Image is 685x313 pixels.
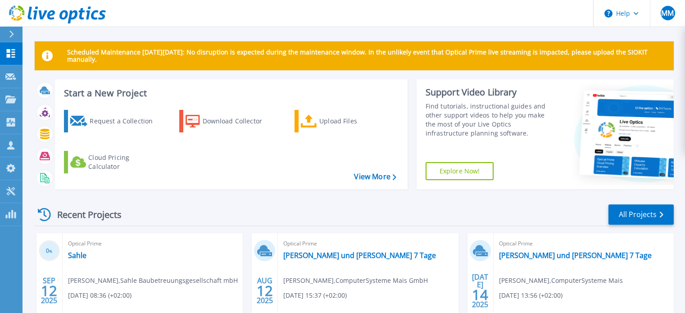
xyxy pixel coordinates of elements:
span: Optical Prime [283,239,453,249]
a: All Projects [608,204,674,225]
div: Download Collector [203,112,275,130]
span: MM [661,9,674,17]
span: 14 [472,291,488,299]
span: [PERSON_NAME] , ComputerSysteme Mais GmbH [283,276,428,286]
span: [DATE] 15:37 (+02:00) [283,290,347,300]
div: Recent Projects [35,204,134,226]
span: [DATE] 13:56 (+02:00) [499,290,563,300]
div: [DATE] 2025 [472,274,489,307]
a: [PERSON_NAME] und [PERSON_NAME] 7 Tage [283,251,436,260]
p: Scheduled Maintenance [DATE][DATE]: No disruption is expected during the maintenance window. In t... [67,49,667,63]
div: AUG 2025 [256,274,273,307]
div: Find tutorials, instructional guides and other support videos to help you make the most of your L... [426,102,555,138]
div: Request a Collection [90,112,162,130]
span: Optical Prime [499,239,668,249]
h3: Start a New Project [64,88,396,98]
a: [PERSON_NAME] und [PERSON_NAME] 7 Tage [499,251,652,260]
span: [DATE] 08:36 (+02:00) [68,290,132,300]
span: Optical Prime [68,239,237,249]
h3: 0 [39,246,60,256]
span: [PERSON_NAME] , ComputerSysteme Mais [499,276,623,286]
a: Cloud Pricing Calculator [64,151,164,173]
a: Upload Files [295,110,395,132]
a: Download Collector [179,110,280,132]
span: % [49,249,52,254]
span: 12 [257,287,273,295]
div: Cloud Pricing Calculator [88,153,160,171]
a: Explore Now! [426,162,494,180]
a: Sahle [68,251,86,260]
div: Support Video Library [426,86,555,98]
a: View More [354,172,396,181]
span: 12 [41,287,57,295]
div: SEP 2025 [41,274,58,307]
div: Upload Files [319,112,391,130]
a: Request a Collection [64,110,164,132]
span: [PERSON_NAME] , Sahle Baubetreuungsgesellschaft mbH [68,276,238,286]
